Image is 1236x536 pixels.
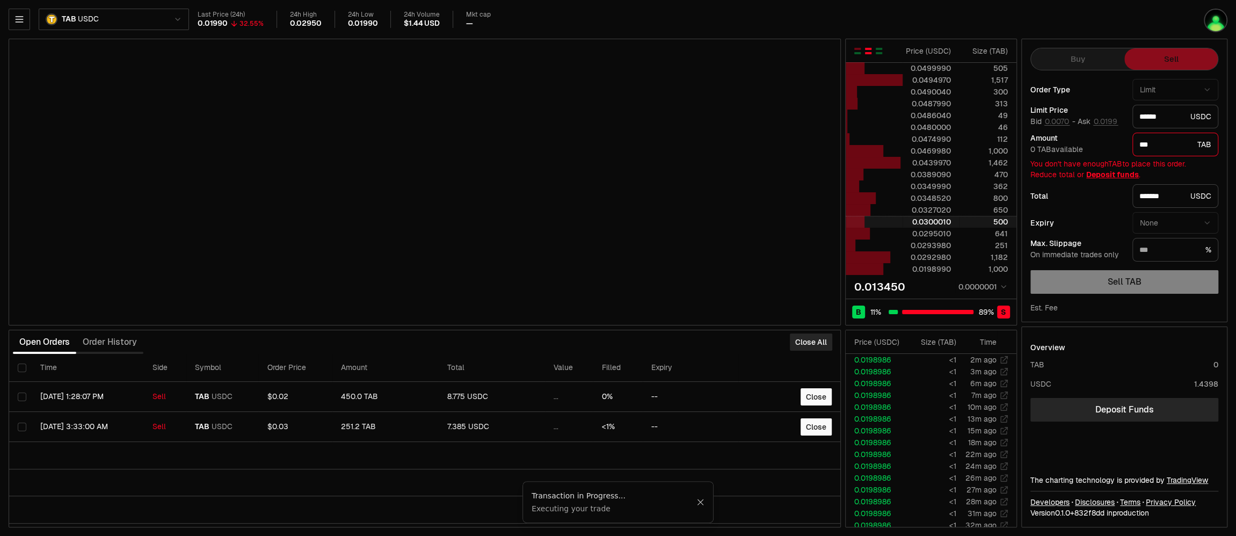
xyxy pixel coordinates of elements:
time: 31m ago [968,509,997,518]
div: 0.0349990 [903,181,951,192]
div: 0.01990 [348,19,378,28]
td: <1 [907,401,957,413]
td: <1 [907,496,957,508]
div: 0.0389090 [903,169,951,180]
a: Terms [1120,497,1140,508]
span: 89 % [979,307,994,317]
span: B [856,307,861,317]
td: 0.0198986 [846,354,907,366]
td: 0.0198986 [846,425,907,437]
div: 1,000 [960,146,1008,156]
time: 27m ago [966,485,997,495]
div: The charting technology is provided by [1030,475,1218,486]
div: Total [1030,192,1124,200]
div: 8.775 USDC [447,392,536,402]
div: $1.44 USD [404,19,439,28]
div: Executing your trade [532,503,696,514]
div: 650 [960,205,1008,215]
th: Filled [593,354,642,382]
div: 0.0300010 [903,216,951,227]
button: Select all [18,364,26,372]
div: Overview [1030,342,1065,353]
div: 46 [960,122,1008,133]
div: 0% [601,392,634,402]
time: [DATE] 3:33:00 AM [40,422,108,431]
td: <1 [907,460,957,472]
div: You don't have enough TAB to place this order. Reduce total or . [1030,158,1218,180]
time: 32m ago [965,520,997,530]
span: 0 TAB available [1030,144,1083,154]
div: Est. Fee [1030,302,1058,313]
div: 1,182 [960,252,1008,263]
span: USDC [212,392,232,402]
div: 450.0 TAB [341,392,430,402]
div: Size ( TAB ) [915,337,956,347]
div: Limit Price [1030,106,1124,114]
div: 800 [960,193,1008,204]
span: Bid - [1030,117,1075,127]
div: 300 [960,86,1008,97]
div: — [466,19,473,28]
th: Order Price [258,354,332,382]
td: 0.0198986 [846,472,907,484]
div: Version 0.1.0 + in production [1030,508,1218,518]
time: 28m ago [966,497,997,506]
div: Amount [1030,134,1124,142]
span: TAB [195,392,209,402]
div: 1,462 [960,157,1008,168]
div: 0.0499990 [903,63,951,74]
span: USDC [78,15,98,24]
time: 18m ago [968,438,997,447]
a: Deposit funds [1086,170,1139,179]
button: Show Buy Orders Only [875,47,883,55]
div: 24h Low [348,11,378,19]
div: 7.385 USDC [447,422,536,432]
td: <1 [907,366,957,378]
div: Last Price (24h) [198,11,264,19]
div: Max. Slippage [1030,240,1124,247]
div: USDC [1030,379,1051,389]
div: 251.2 TAB [341,422,430,432]
div: 0.02950 [290,19,322,28]
th: Value [545,354,593,382]
div: Expiry [1030,219,1124,227]
time: 24m ago [965,461,997,471]
td: <1 [907,425,957,437]
button: Select row [18,393,26,401]
div: 0.0480000 [903,122,951,133]
td: <1 [907,519,957,531]
div: 0.0293980 [903,240,951,251]
div: 0 [1213,359,1218,370]
div: 0.0490040 [903,86,951,97]
div: <1% [601,422,634,432]
time: 2m ago [970,355,997,365]
div: USDC [1132,105,1218,128]
div: Order Type [1030,86,1124,93]
div: ... [554,392,585,402]
div: Time [965,337,997,347]
button: Limit [1132,79,1218,100]
time: 13m ago [968,414,997,424]
td: <1 [907,413,957,425]
div: TAB [1030,359,1044,370]
td: 0.0198986 [846,389,907,401]
div: Price ( USDC ) [854,337,906,347]
iframe: Financial Chart [9,39,840,325]
div: 24h Volume [404,11,440,19]
th: Expiry [643,354,738,382]
div: 112 [960,134,1008,144]
div: 0.0327020 [903,205,951,215]
td: 0.0198986 [846,448,907,460]
div: 0.01990 [198,19,228,28]
td: <1 [907,484,957,496]
td: 0.0198986 [846,496,907,508]
th: Side [144,354,186,382]
a: TradingView [1167,475,1208,485]
td: -- [643,412,738,442]
div: 0.0487990 [903,98,951,109]
th: Total [439,354,545,382]
td: <1 [907,508,957,519]
div: 0.0494970 [903,75,951,85]
td: 0.0198986 [846,460,907,472]
time: 26m ago [965,473,997,483]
